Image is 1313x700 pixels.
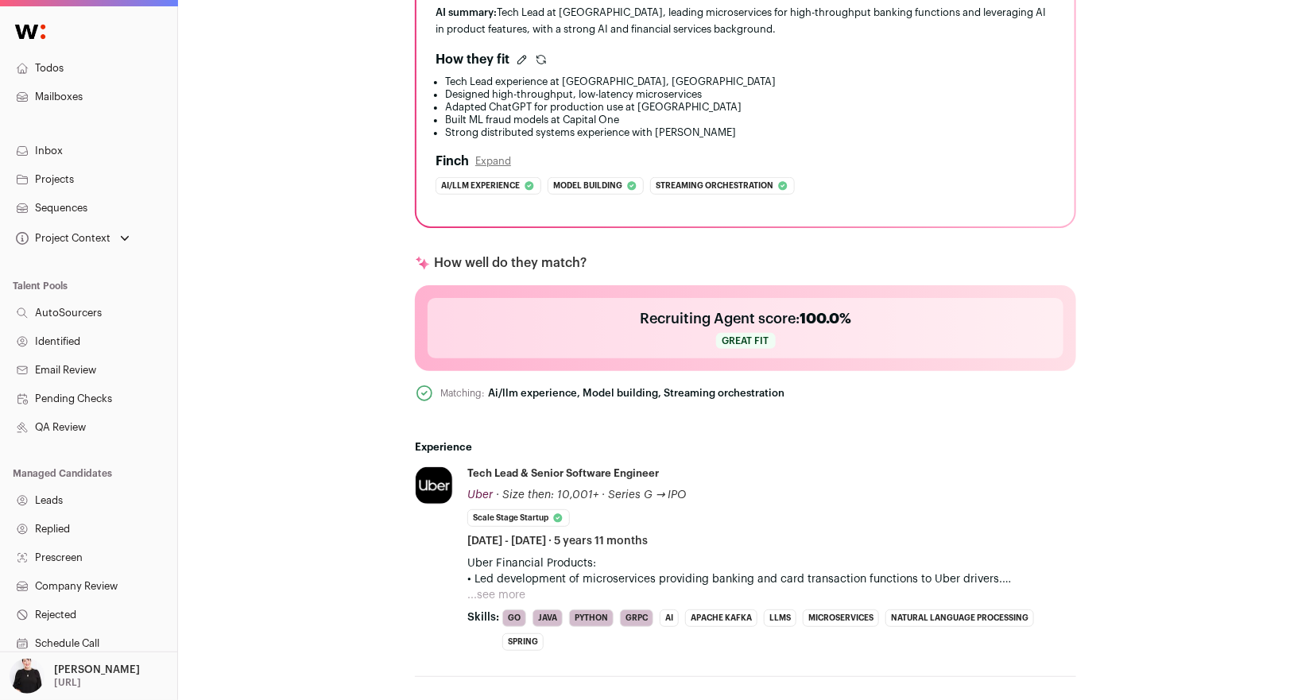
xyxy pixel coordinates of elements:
[436,152,469,171] h2: Finch
[800,311,851,326] span: 100.0%
[54,663,140,676] p: [PERSON_NAME]
[436,4,1055,37] div: Tech Lead at [GEOGRAPHIC_DATA], leading microservices for high-throughput banking functions and l...
[13,232,110,245] div: Project Context
[475,155,511,168] button: Expand
[640,307,851,330] h2: Recruiting Agent score:
[415,441,1076,454] h2: Experience
[436,7,497,17] span: AI summary:
[6,16,54,48] img: Wellfound
[656,178,773,194] span: Streaming orchestration
[885,609,1034,627] li: Natural Language Processing
[434,253,587,273] p: How well do they match?
[488,387,784,400] div: Ai/llm experience, Model building, Streaming orchestration
[496,489,598,501] span: · Size then: 10,001+
[764,609,796,627] li: LLMs
[445,126,1055,139] li: Strong distributed systems experience with [PERSON_NAME]
[467,466,659,481] div: Tech Lead & Senior Software Engineer
[445,75,1055,88] li: Tech Lead experience at [GEOGRAPHIC_DATA], [GEOGRAPHIC_DATA]
[441,178,520,194] span: Ai/llm experience
[467,509,570,527] li: Scale Stage Startup
[13,227,133,249] button: Open dropdown
[445,114,1055,126] li: Built ML fraud models at Capital One
[440,386,485,400] div: Matching:
[10,659,45,694] img: 9240684-medium_jpg
[54,676,81,689] p: [URL]
[6,659,143,694] button: Open dropdown
[467,489,493,501] span: Uber
[803,609,879,627] li: Microservices
[445,88,1055,101] li: Designed high-throughput, low-latency microservices
[660,609,679,627] li: AI
[467,533,648,549] span: [DATE] - [DATE] · 5 years 11 months
[502,609,526,627] li: Go
[620,609,653,627] li: gRPC
[502,633,544,651] li: Spring
[467,555,1076,571] p: Uber Financial Products:
[608,489,687,501] span: Series G → IPO
[716,333,776,349] span: Great fit
[533,609,563,627] li: Java
[685,609,757,627] li: Apache Kafka
[467,609,499,625] span: Skills:
[553,178,622,194] span: Model building
[436,50,509,69] h2: How they fit
[416,467,452,504] img: 046b842221cc5920251103cac33a6ce6d47e344b59eb72f0d26ba0bb907e91bb.jpg
[467,571,1076,587] p: • Led development of microservices providing banking and card transaction functions to Uber drivers.
[467,587,525,603] button: ...see more
[602,487,605,503] span: ·
[445,101,1055,114] li: Adapted ChatGPT for production use at [GEOGRAPHIC_DATA]
[569,609,614,627] li: Python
